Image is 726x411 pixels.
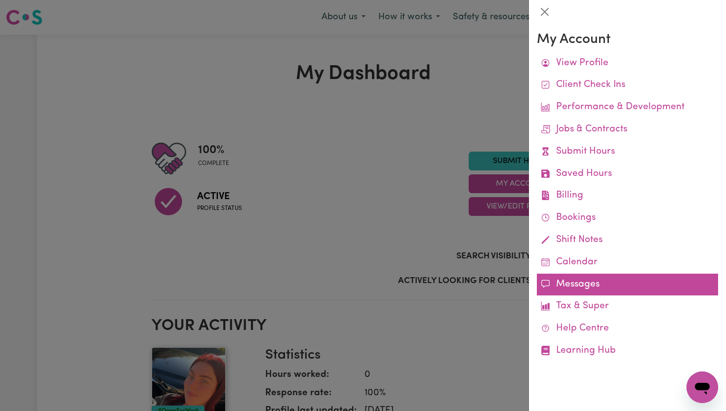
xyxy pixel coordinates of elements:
a: Tax & Super [537,295,718,318]
a: Client Check Ins [537,74,718,96]
button: Close [537,4,553,20]
a: Billing [537,185,718,207]
a: Shift Notes [537,229,718,251]
a: Learning Hub [537,340,718,362]
a: Help Centre [537,318,718,340]
a: Saved Hours [537,163,718,185]
a: Messages [537,274,718,296]
a: View Profile [537,52,718,75]
a: Submit Hours [537,141,718,163]
a: Calendar [537,251,718,274]
h3: My Account [537,32,718,48]
a: Jobs & Contracts [537,119,718,141]
a: Performance & Development [537,96,718,119]
iframe: Button to launch messaging window [686,371,718,403]
a: Bookings [537,207,718,229]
